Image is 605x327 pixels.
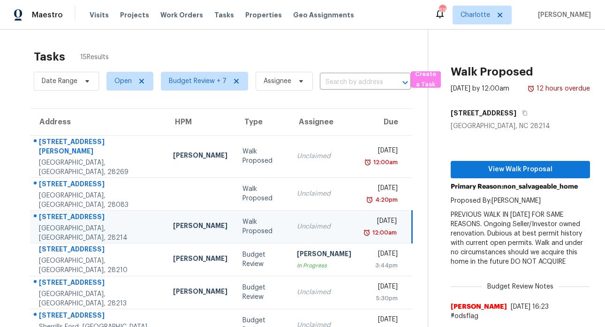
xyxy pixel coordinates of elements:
div: [STREET_ADDRESS] [39,179,158,191]
div: 12:00am [371,158,398,167]
span: View Walk Proposal [458,164,582,175]
div: Budget Review [242,250,282,269]
h5: [STREET_ADDRESS] [451,108,516,118]
p: Proposed By: [PERSON_NAME] [451,196,590,205]
div: [DATE] [366,146,398,158]
b: Primary Reason: non_salvageable_home [451,183,578,190]
span: [DATE] 16:23 [511,304,549,310]
span: Budget Review + 7 [169,76,227,86]
th: HPM [166,109,235,135]
span: Geo Assignments [293,10,354,20]
div: [DATE] [366,315,398,327]
div: [STREET_ADDRESS] [39,311,158,322]
div: [STREET_ADDRESS] [39,212,158,224]
span: Properties [245,10,282,20]
div: [GEOGRAPHIC_DATA], NC 28214 [451,122,590,131]
span: Open [114,76,132,86]
th: Due [359,109,412,135]
div: [DATE] by 12:00am [451,84,509,93]
span: Create a Task [416,69,436,91]
div: Walk Proposed [242,147,282,166]
div: Budget Review [242,283,282,302]
img: Overdue Alarm Icon [364,158,371,167]
h2: Tasks [34,52,65,61]
span: Projects [120,10,149,20]
img: Overdue Alarm Icon [366,195,373,205]
div: [STREET_ADDRESS][PERSON_NAME] [39,137,158,158]
div: [DATE] [366,183,398,195]
div: [PERSON_NAME] [173,287,227,298]
button: Copy Address [516,105,529,122]
span: Work Orders [160,10,203,20]
div: [GEOGRAPHIC_DATA], [GEOGRAPHIC_DATA], 28269 [39,158,158,177]
div: 4:20pm [373,195,398,205]
div: [PERSON_NAME] [297,249,351,261]
div: [STREET_ADDRESS] [39,244,158,256]
div: Unclaimed [297,222,351,231]
button: View Walk Proposal [451,161,590,178]
div: [PERSON_NAME] [173,151,227,162]
th: Address [30,109,166,135]
img: Overdue Alarm Icon [527,84,535,93]
div: Unclaimed [297,152,351,161]
div: [DATE] [366,282,398,294]
span: Maestro [32,10,63,20]
span: Assignee [264,76,291,86]
span: Tasks [214,12,234,18]
div: Walk Proposed [242,184,282,203]
span: Budget Review Notes [482,282,559,291]
input: Search by address [320,75,385,90]
img: Overdue Alarm Icon [363,228,371,237]
div: In Progress [297,261,351,270]
div: [DATE] [366,216,397,228]
h2: Walk Proposed [451,67,533,76]
div: 12 hours overdue [535,84,590,93]
button: Create a Task [411,71,441,88]
span: Visits [90,10,109,20]
span: [PERSON_NAME] [451,302,507,312]
div: [STREET_ADDRESS] [39,278,158,289]
div: Unclaimed [297,189,351,198]
button: Open [399,76,412,89]
span: 15 Results [80,53,109,62]
th: Type [235,109,289,135]
div: 69 [439,6,446,15]
div: [GEOGRAPHIC_DATA], [GEOGRAPHIC_DATA], 28210 [39,256,158,275]
span: Date Range [42,76,77,86]
span: [PERSON_NAME] [534,10,591,20]
div: Walk Proposed [242,217,282,236]
div: 12:00am [371,228,397,237]
div: [DATE] [366,249,398,261]
div: Unclaimed [297,288,351,297]
div: 3:44pm [366,261,398,270]
div: [GEOGRAPHIC_DATA], [GEOGRAPHIC_DATA], 28213 [39,289,158,308]
div: [GEOGRAPHIC_DATA], [GEOGRAPHIC_DATA], 28083 [39,191,158,210]
th: Assignee [289,109,359,135]
div: [PERSON_NAME] [173,221,227,233]
span: #odsflag [451,312,590,321]
p: PREVIOUS WALK IN [DATE] FOR SAME REASONS. Ongoing Seller/Investor owned renovation. Dubious at be... [451,210,590,266]
span: Charlotte [461,10,490,20]
div: [PERSON_NAME] [173,254,227,266]
div: 5:30pm [366,294,398,303]
div: [GEOGRAPHIC_DATA], [GEOGRAPHIC_DATA], 28214 [39,224,158,243]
